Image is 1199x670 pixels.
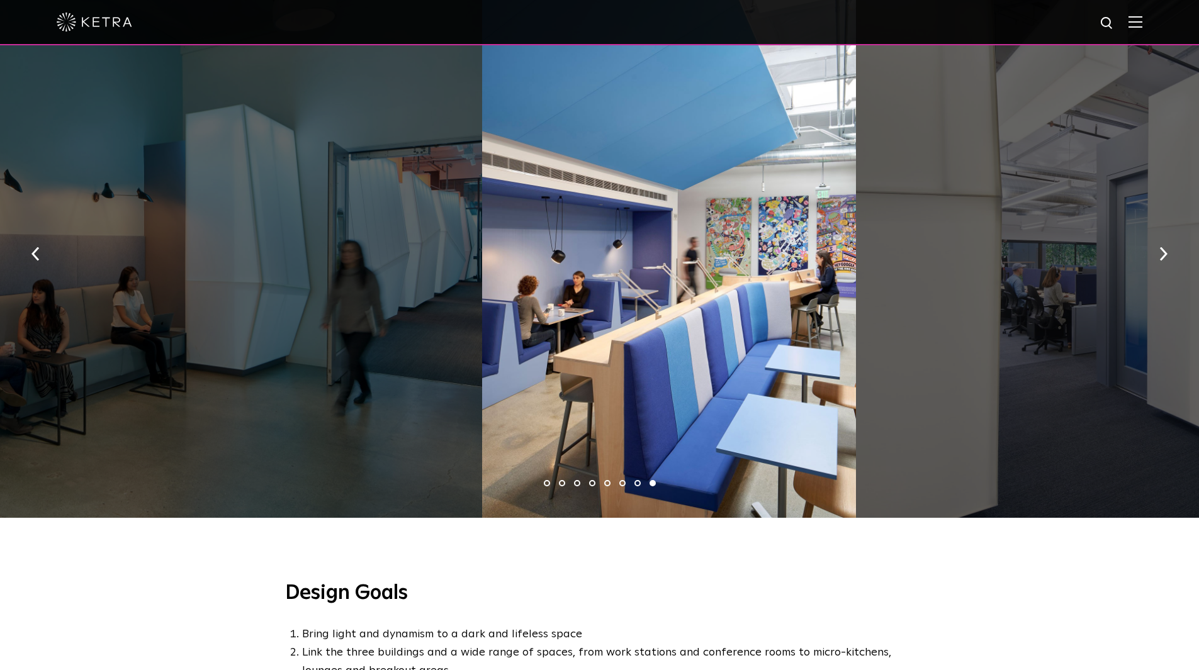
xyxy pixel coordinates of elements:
img: arrow-left-black.svg [31,247,40,260]
img: arrow-right-black.svg [1159,247,1168,260]
img: search icon [1100,16,1115,31]
li: Bring light and dynamism to a dark and lifeless space [302,625,915,644]
img: Hamburger%20Nav.svg [1129,16,1142,28]
h3: Design Goals [285,581,915,607]
img: ketra-logo-2019-white [57,13,132,31]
